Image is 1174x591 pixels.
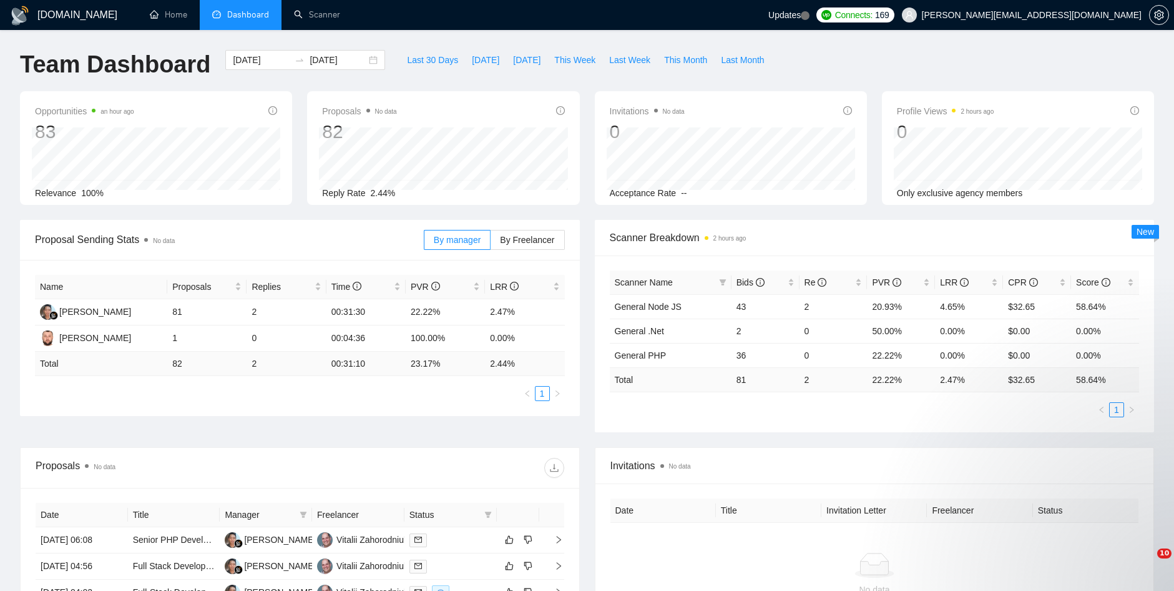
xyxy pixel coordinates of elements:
span: Acceptance Rate [610,188,677,198]
div: Vitalii Zahorodniuk [336,559,408,573]
td: 00:04:36 [326,325,406,352]
a: 1 [536,387,549,400]
span: Proposals [322,104,396,119]
span: This Month [664,53,707,67]
span: Updates [768,10,801,20]
a: 1 [1110,403,1123,417]
span: New [1137,227,1154,237]
span: PVR [872,277,901,287]
td: 0.00% [1071,343,1139,367]
a: General .Net [615,326,664,336]
span: info-circle [353,282,361,291]
td: 22.22 % [867,367,935,392]
th: Manager [220,503,312,527]
td: 20.93% [867,294,935,319]
div: 82 [322,120,396,144]
th: Title [716,499,821,523]
span: Profile Views [897,104,994,119]
button: left [1094,402,1109,417]
td: 0 [800,343,868,367]
img: gigradar-bm.png [234,539,243,548]
span: This Week [554,53,595,67]
span: Score [1076,277,1110,287]
span: dislike [524,535,532,545]
td: 2 [247,352,326,376]
li: Next Page [1124,402,1139,417]
a: Full Stack Developer - AI-Powered Parsing System (React/TypeScript/OpenAI) [133,561,437,571]
span: filter [717,273,729,292]
td: 58.64 % [1071,367,1139,392]
button: [DATE] [465,50,506,70]
span: 169 [875,8,889,22]
span: Opportunities [35,104,134,119]
div: [PERSON_NAME] [59,331,131,345]
span: Only exclusive agency members [897,188,1023,198]
div: Vitalii Zahorodniuk [336,533,408,547]
span: Invitations [610,458,1139,474]
img: TH [225,532,240,548]
td: $32.65 [1003,294,1071,319]
td: 22.22% [867,343,935,367]
span: info-circle [1130,106,1139,115]
img: TH [40,304,56,320]
a: homeHome [150,9,187,20]
span: swap-right [295,55,305,65]
button: This Week [547,50,602,70]
span: Proposal Sending Stats [35,232,424,247]
th: Date [36,503,128,527]
span: info-circle [510,282,519,291]
div: [PERSON_NAME] [244,533,316,547]
a: General Node JS [615,302,682,312]
td: 2 [731,319,800,343]
span: info-circle [1029,278,1038,287]
td: 50.00% [867,319,935,343]
td: 0.00% [485,325,564,352]
span: No data [663,108,685,115]
td: 43 [731,294,800,319]
img: ST [40,330,56,346]
span: -- [681,188,687,198]
span: filter [300,511,307,519]
div: 0 [610,120,685,144]
button: like [502,532,517,547]
span: [DATE] [513,53,541,67]
img: gigradar-bm.png [234,565,243,574]
div: 83 [35,120,134,144]
a: Senior PHP Developer Needed for Complex Web Applications [133,535,373,545]
span: info-circle [893,278,901,287]
span: Time [331,282,361,292]
button: dislike [521,532,536,547]
span: setting [1150,10,1168,20]
img: VZ [317,532,333,548]
button: This Month [657,50,714,70]
td: [DATE] 06:08 [36,527,128,554]
input: End date [310,53,366,67]
button: right [1124,402,1139,417]
span: Last Month [721,53,764,67]
th: Proposals [167,275,247,299]
th: Replies [247,275,326,299]
span: dislike [524,561,532,571]
div: Proposals [36,458,300,478]
span: info-circle [431,282,440,291]
span: Connects: [835,8,873,22]
span: Manager [225,508,295,522]
td: 2 [800,367,868,392]
td: 2 [800,294,868,319]
button: Last 30 Days [400,50,465,70]
time: an hour ago [100,108,134,115]
a: setting [1149,10,1169,20]
span: filter [484,511,492,519]
span: right [544,562,563,570]
span: info-circle [1102,278,1110,287]
span: info-circle [756,278,765,287]
span: Scanner Name [615,277,673,287]
span: No data [153,237,175,244]
span: Status [409,508,479,522]
input: Start date [233,53,290,67]
td: 4.65% [935,294,1003,319]
td: Full Stack Developer - AI-Powered Parsing System (React/TypeScript/OpenAI) [128,554,220,580]
button: left [520,386,535,401]
span: No data [669,463,691,470]
span: to [295,55,305,65]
